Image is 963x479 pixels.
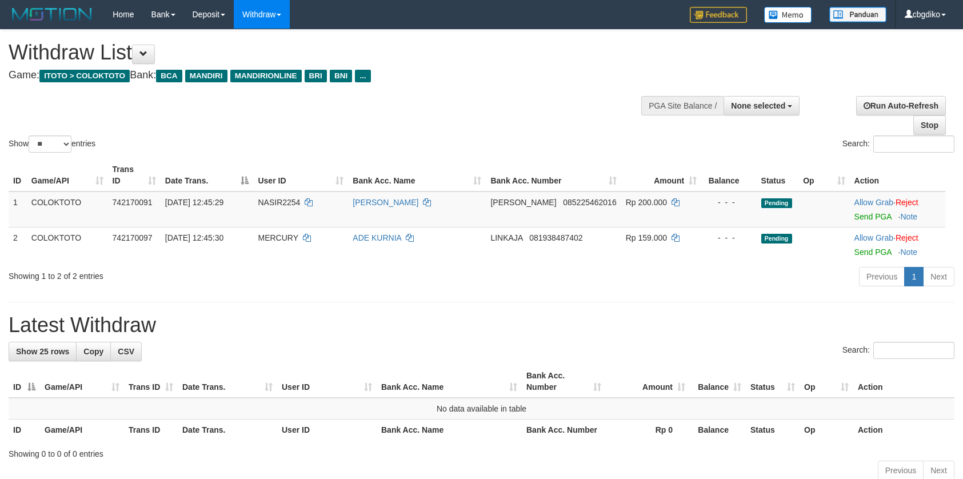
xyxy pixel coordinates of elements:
[850,191,945,227] td: ·
[606,365,690,398] th: Amount: activate to sort column ascending
[854,212,892,221] a: Send PGA
[701,159,756,191] th: Balance
[761,234,792,244] span: Pending
[873,342,954,359] input: Search:
[757,159,799,191] th: Status
[9,266,393,282] div: Showing 1 to 2 of 2 entries
[9,159,27,191] th: ID
[529,233,582,242] span: Copy 081938487402 to clipboard
[856,96,946,115] a: Run Auto-Refresh
[854,233,896,242] span: ·
[490,233,522,242] span: LINKAJA
[118,347,134,356] span: CSV
[901,248,918,257] a: Note
[854,198,893,207] a: Allow Grab
[690,420,746,441] th: Balance
[9,41,630,64] h1: Withdraw List
[124,420,178,441] th: Trans ID
[40,420,124,441] th: Game/API
[108,159,161,191] th: Trans ID: activate to sort column ascending
[348,159,486,191] th: Bank Acc. Name: activate to sort column ascending
[9,398,954,420] td: No data available in table
[29,135,71,153] select: Showentries
[522,420,606,441] th: Bank Acc. Number
[859,267,905,286] a: Previous
[522,365,606,398] th: Bank Acc. Number: activate to sort column ascending
[853,420,954,441] th: Action
[706,232,752,244] div: - - -
[9,444,954,460] div: Showing 0 to 0 of 0 entries
[829,7,886,22] img: panduan.png
[563,198,616,207] span: Copy 085225462016 to clipboard
[353,233,401,242] a: ADE KURNIA
[27,191,108,227] td: COLOKTOTO
[27,227,108,262] td: COLOKTOTO
[904,267,924,286] a: 1
[258,198,300,207] span: NASIR2254
[39,70,130,82] span: ITOTO > COLOKTOTO
[9,227,27,262] td: 2
[842,135,954,153] label: Search:
[9,70,630,81] h4: Game: Bank:
[16,347,69,356] span: Show 25 rows
[486,159,621,191] th: Bank Acc. Number: activate to sort column ascending
[9,6,95,23] img: MOTION_logo.png
[165,198,223,207] span: [DATE] 12:45:29
[277,420,377,441] th: User ID
[798,159,849,191] th: Op: activate to sort column ascending
[896,198,918,207] a: Reject
[764,7,812,23] img: Button%20Memo.svg
[854,233,893,242] a: Allow Grab
[305,70,327,82] span: BRI
[896,233,918,242] a: Reject
[800,420,853,441] th: Op
[746,365,800,398] th: Status: activate to sort column ascending
[761,198,792,208] span: Pending
[901,212,918,221] a: Note
[853,365,954,398] th: Action
[690,7,747,23] img: Feedback.jpg
[923,267,954,286] a: Next
[110,342,142,361] a: CSV
[178,420,277,441] th: Date Trans.
[9,191,27,227] td: 1
[854,248,892,257] a: Send PGA
[165,233,223,242] span: [DATE] 12:45:30
[913,115,946,135] a: Stop
[9,342,77,361] a: Show 25 rows
[161,159,254,191] th: Date Trans.: activate to sort column descending
[76,342,111,361] a: Copy
[113,233,153,242] span: 742170097
[40,365,124,398] th: Game/API: activate to sort column ascending
[731,101,785,110] span: None selected
[626,198,667,207] span: Rp 200.000
[850,159,945,191] th: Action
[330,70,352,82] span: BNI
[621,159,701,191] th: Amount: activate to sort column ascending
[606,420,690,441] th: Rp 0
[377,420,522,441] th: Bank Acc. Name
[27,159,108,191] th: Game/API: activate to sort column ascending
[9,314,954,337] h1: Latest Withdraw
[873,135,954,153] input: Search:
[178,365,277,398] th: Date Trans.: activate to sort column ascending
[124,365,178,398] th: Trans ID: activate to sort column ascending
[690,365,746,398] th: Balance: activate to sort column ascending
[185,70,227,82] span: MANDIRI
[706,197,752,208] div: - - -
[854,198,896,207] span: ·
[842,342,954,359] label: Search:
[641,96,724,115] div: PGA Site Balance /
[353,198,418,207] a: [PERSON_NAME]
[156,70,182,82] span: BCA
[230,70,302,82] span: MANDIRIONLINE
[9,365,40,398] th: ID: activate to sort column descending
[724,96,800,115] button: None selected
[253,159,348,191] th: User ID: activate to sort column ascending
[9,135,95,153] label: Show entries
[746,420,800,441] th: Status
[83,347,103,356] span: Copy
[9,420,40,441] th: ID
[850,227,945,262] td: ·
[355,70,370,82] span: ...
